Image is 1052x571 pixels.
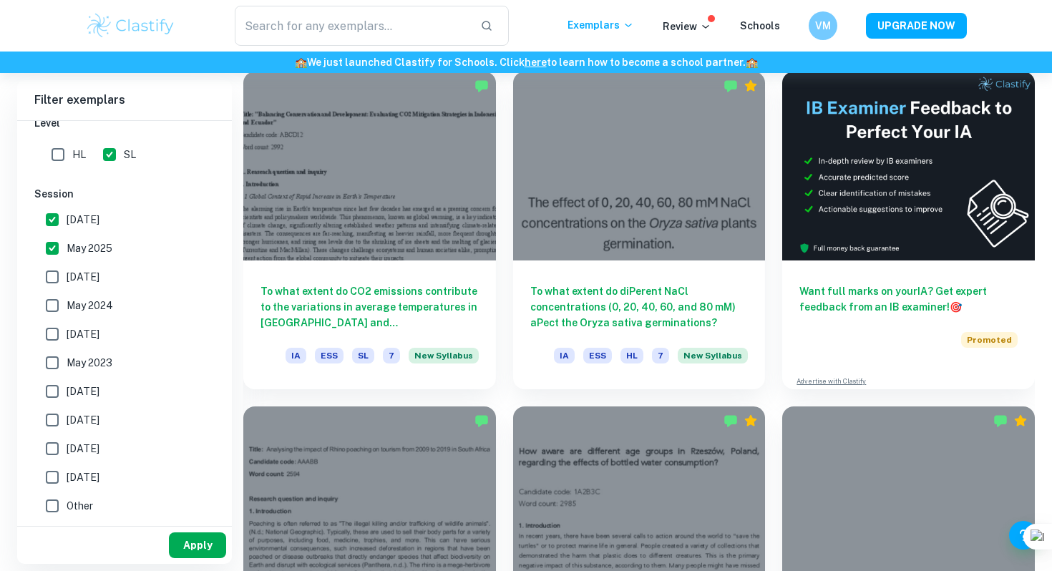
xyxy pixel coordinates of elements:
[67,298,113,313] span: May 2024
[554,348,575,363] span: IA
[993,414,1008,428] img: Marked
[3,54,1049,70] h6: We just launched Clastify for Schools. Click to learn how to become a school partner.
[746,57,758,68] span: 🏫
[799,283,1018,315] h6: Want full marks on your IA ? Get expert feedback from an IB examiner!
[409,348,479,363] span: New Syllabus
[724,414,738,428] img: Marked
[866,13,967,39] button: UPGRADE NOW
[17,80,232,120] h6: Filter exemplars
[260,283,479,331] h6: To what extent do CO2 emissions contribute to the variations in average temperatures in [GEOGRAPH...
[67,240,112,256] span: May 2025
[235,6,469,46] input: Search for any exemplars...
[782,72,1035,389] a: Want full marks on yourIA? Get expert feedback from an IB examiner!PromotedAdvertise with Clastify
[961,332,1018,348] span: Promoted
[67,412,99,428] span: [DATE]
[67,355,112,371] span: May 2023
[525,57,547,68] a: here
[744,414,758,428] div: Premium
[67,326,99,342] span: [DATE]
[782,72,1035,260] img: Thumbnail
[678,348,748,363] span: New Syllabus
[1013,414,1028,428] div: Premium
[34,186,215,202] h6: Session
[67,212,99,228] span: [DATE]
[169,532,226,558] button: Apply
[620,348,643,363] span: HL
[85,11,176,40] img: Clastify logo
[352,348,374,363] span: SL
[295,57,307,68] span: 🏫
[67,384,99,399] span: [DATE]
[652,348,669,363] span: 7
[1009,521,1038,550] button: Help and Feedback
[67,441,99,457] span: [DATE]
[740,20,780,31] a: Schools
[72,147,86,162] span: HL
[67,498,93,514] span: Other
[513,72,766,389] a: To what extent do diPerent NaCl concentrations (0, 20, 40, 60, and 80 mM) aPect the Oryza sativa ...
[67,469,99,485] span: [DATE]
[474,414,489,428] img: Marked
[67,269,99,285] span: [DATE]
[663,19,711,34] p: Review
[724,79,738,93] img: Marked
[124,147,136,162] span: SL
[950,301,962,313] span: 🎯
[744,79,758,93] div: Premium
[315,348,344,363] span: ESS
[286,348,306,363] span: IA
[474,79,489,93] img: Marked
[383,348,400,363] span: 7
[797,376,866,386] a: Advertise with Clastify
[678,348,748,372] div: Starting from the May 2026 session, the ESS IA requirements have changed. We created this exempla...
[583,348,612,363] span: ESS
[809,11,837,40] button: VM
[815,18,832,34] h6: VM
[409,348,479,372] div: Starting from the May 2026 session, the ESS IA requirements have changed. We created this exempla...
[243,72,496,389] a: To what extent do CO2 emissions contribute to the variations in average temperatures in [GEOGRAPH...
[530,283,749,331] h6: To what extent do diPerent NaCl concentrations (0, 20, 40, 60, and 80 mM) aPect the Oryza sativa ...
[568,17,634,33] p: Exemplars
[34,115,215,131] h6: Level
